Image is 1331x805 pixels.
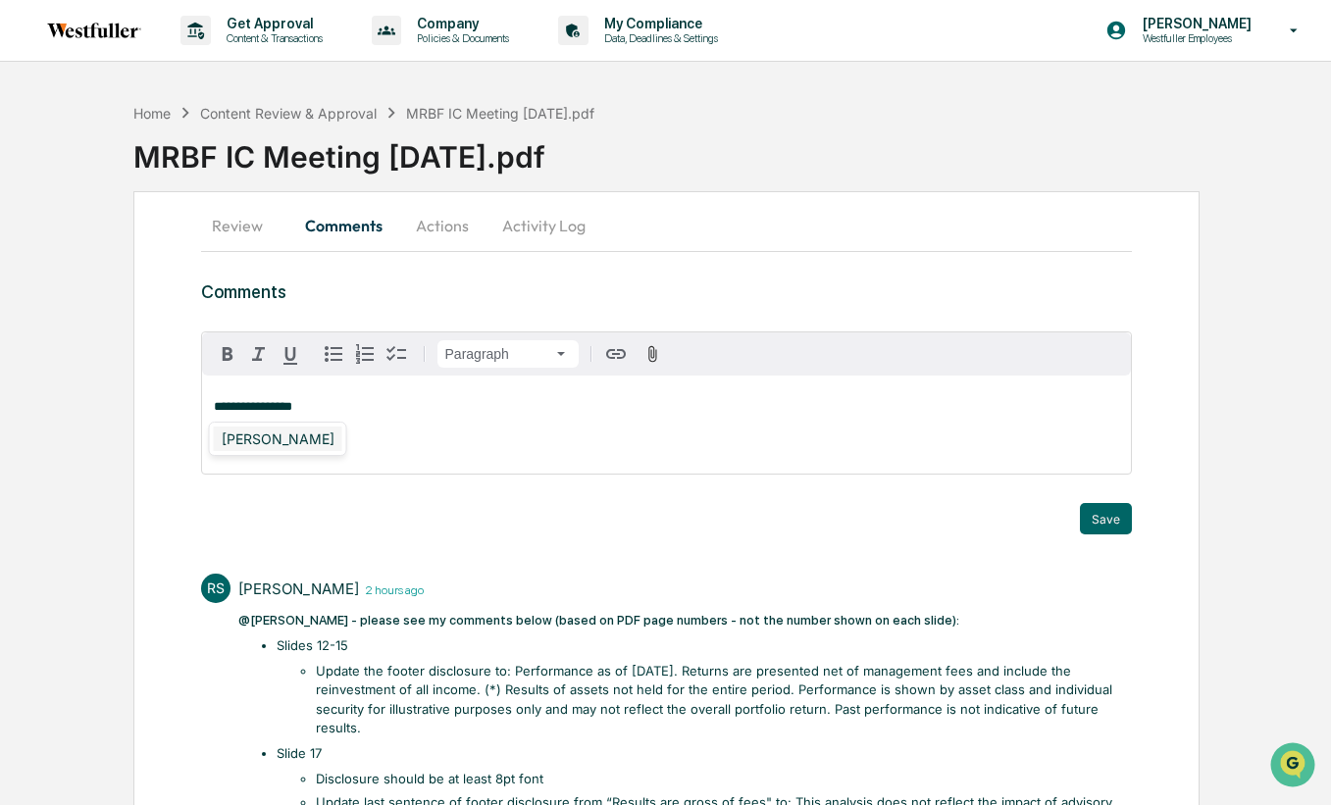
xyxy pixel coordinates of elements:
[289,202,398,249] button: Comments
[134,239,251,275] a: 🗄️Attestations
[39,284,124,304] span: Data Lookup
[20,41,357,73] p: How can we help?
[398,202,486,249] button: Actions
[201,574,230,603] div: RS
[401,16,519,31] p: Company
[201,202,1133,249] div: secondary tabs example
[133,105,171,122] div: Home
[316,770,1133,789] li: Disclosure should be at least 8pt font
[67,150,322,170] div: Start new chat
[12,277,131,312] a: 🔎Data Lookup
[406,105,594,122] div: MRBF IC Meeting [DATE].pdf
[243,338,275,370] button: Italic
[47,23,141,38] img: logo
[133,124,1331,175] div: MRBF IC Meeting [DATE].pdf
[1268,740,1321,793] iframe: Open customer support
[1127,31,1261,45] p: Westfuller Employees
[12,239,134,275] a: 🖐️Preclearance
[200,105,377,122] div: Content Review & Approval
[277,636,1132,738] li: ​Slides 12-15
[212,338,243,370] button: Bold
[211,31,333,45] p: Content & Transactions
[238,613,959,628] span: @[PERSON_NAME] - please see my comments below (based on PDF page numbers - not the number shown o...
[142,249,158,265] div: 🗄️
[195,332,237,347] span: Pylon
[162,247,243,267] span: Attestations
[67,170,248,185] div: We're available if you need us!
[20,150,55,185] img: 1746055101610-c473b297-6a78-478c-a979-82029cc54cd1
[211,16,333,31] p: Get Approval
[316,662,1133,738] li: Update the footer disclosure to: Performance as of [DATE]. Returns are presented net of managemen...
[201,281,1133,302] h3: Comments
[20,249,35,265] div: 🖐️
[589,16,728,31] p: My Compliance
[138,331,237,347] a: Powered byPylon
[486,202,601,249] button: Activity Log
[359,580,424,597] time: Tuesday, September 23, 2025 at 11:41:41 AM EDT
[401,31,519,45] p: Policies & Documents
[1080,503,1132,534] button: Save
[39,247,127,267] span: Preclearance
[437,340,579,368] button: Block type
[214,427,342,451] div: [PERSON_NAME]
[1127,16,1261,31] p: [PERSON_NAME]
[589,31,728,45] p: Data, Deadlines & Settings
[20,286,35,302] div: 🔎
[201,202,289,249] button: Review
[636,341,670,368] button: Attach files
[238,579,359,598] div: [PERSON_NAME]
[333,156,357,179] button: Start new chat
[275,338,306,370] button: Underline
